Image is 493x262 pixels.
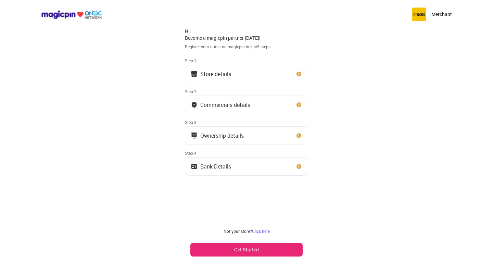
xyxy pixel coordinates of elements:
[191,101,198,108] img: bank_details_tick.fdc3558c.svg
[431,11,452,18] p: Merchant
[200,103,250,107] div: Commercials details
[295,163,302,170] img: clock_icon_new.67dbf243.svg
[191,71,198,77] img: storeIcon.9b1f7264.svg
[185,44,308,50] div: Register your outlet on magicpin in just 5 steps
[191,163,198,170] img: ownership_icon.37569ceb.svg
[185,58,308,63] div: Step 1
[252,228,270,234] a: Click here
[185,89,308,94] div: Step 2
[185,96,308,114] button: Commercials details
[185,157,308,176] button: Bank Details
[185,28,308,41] div: Hi, Become a magicpin partner [DATE]!
[295,71,302,77] img: clock_icon_new.67dbf243.svg
[41,10,102,19] img: ondc-logo-new-small.8a59708e.svg
[185,150,308,156] div: Step 4
[200,72,231,76] div: Store details
[224,228,252,234] span: Not your store?
[191,132,198,139] img: commercials_icon.983f7837.svg
[295,132,302,139] img: clock_icon_new.67dbf243.svg
[185,120,308,125] div: Step 3
[200,134,244,137] div: Ownership details
[412,8,426,21] img: circus.b677b59b.png
[185,65,308,83] button: Store details
[190,243,303,257] button: Get Started
[200,165,231,168] div: Bank Details
[185,126,308,145] button: Ownership details
[295,101,302,108] img: clock_icon_new.67dbf243.svg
